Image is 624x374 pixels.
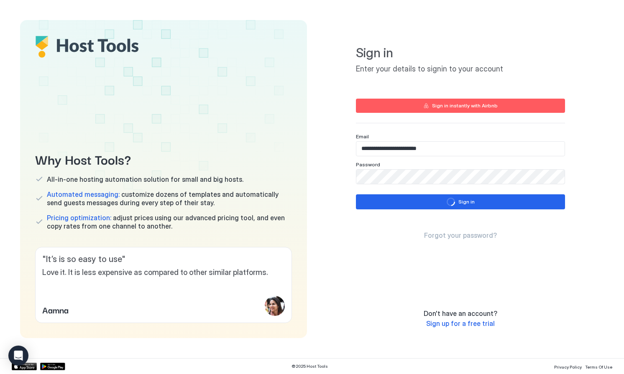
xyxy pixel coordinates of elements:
[40,363,65,370] a: Google Play Store
[356,142,565,156] input: Input Field
[585,364,612,369] span: Terms Of Use
[458,198,475,206] div: Sign in
[554,364,582,369] span: Privacy Policy
[8,346,28,366] div: Open Intercom Messenger
[447,198,455,206] div: loading
[356,194,565,209] button: loadingSign in
[424,231,497,240] a: Forgot your password?
[42,254,285,265] span: " It’s is so easy to use "
[12,363,37,370] a: App Store
[585,362,612,371] a: Terms Of Use
[47,214,111,222] span: Pricing optimization:
[356,45,565,61] span: Sign in
[424,309,497,318] span: Don't have an account?
[554,362,582,371] a: Privacy Policy
[356,64,565,74] span: Enter your details to signin to your account
[47,190,120,198] span: Automated messaging:
[42,303,69,316] span: Aamna
[356,161,380,168] span: Password
[292,364,328,369] span: © 2025 Host Tools
[47,190,292,207] span: customize dozens of templates and automatically send guests messages during every step of their s...
[265,296,285,316] div: profile
[35,150,292,168] span: Why Host Tools?
[426,319,495,328] a: Sign up for a free trial
[356,170,565,184] input: Input Field
[356,133,369,140] span: Email
[47,214,292,230] span: adjust prices using our advanced pricing tool, and even copy rates from one channel to another.
[42,268,285,277] span: Love it. It is less expensive as compared to other similar platforms.
[47,175,243,183] span: All-in-one hosting automation solution for small and big hosts.
[432,102,498,109] div: Sign in instantly with Airbnb
[356,99,565,113] button: Sign in instantly with Airbnb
